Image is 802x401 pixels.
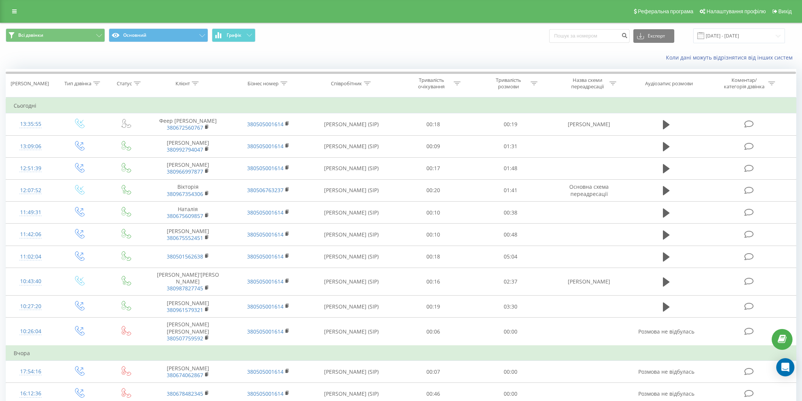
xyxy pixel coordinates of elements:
td: 01:31 [472,135,549,157]
td: 00:00 [472,318,549,346]
td: [PERSON_NAME] (SIP) [308,296,395,318]
a: 380672560767 [167,124,203,131]
td: [PERSON_NAME] (SIP) [308,268,395,296]
td: [PERSON_NAME] [549,268,630,296]
td: [PERSON_NAME] [148,296,228,318]
div: [PERSON_NAME] [11,80,49,87]
a: 380987827745 [167,285,203,292]
div: Статус [117,80,132,87]
div: 13:35:55 [14,117,48,132]
span: Налаштування профілю [706,8,766,14]
a: 380505001614 [247,303,284,310]
td: [PERSON_NAME] (SIP) [308,202,395,224]
a: 380505001614 [247,209,284,216]
td: [PERSON_NAME] (SIP) [308,135,395,157]
div: 11:49:31 [14,205,48,220]
a: 380675609857 [167,212,203,219]
a: Коли дані можуть відрізнятися вiд інших систем [666,54,796,61]
td: Вікторія [148,179,228,201]
a: 380505001614 [247,278,284,285]
a: 380505001614 [247,121,284,128]
td: 00:19 [395,296,472,318]
td: [PERSON_NAME] (SIP) [308,246,395,268]
td: [PERSON_NAME] (SIP) [308,113,395,135]
td: 00:07 [395,361,472,383]
td: [PERSON_NAME] [148,224,228,246]
td: 00:18 [395,246,472,268]
span: Графік [227,33,241,38]
td: [PERSON_NAME] (SIP) [308,224,395,246]
button: Всі дзвінки [6,28,105,42]
div: Аудіозапис розмови [645,80,693,87]
div: 11:42:06 [14,227,48,242]
div: Open Intercom Messenger [776,358,794,376]
td: Сьогодні [6,98,796,113]
a: 380678482345 [167,390,203,397]
td: [PERSON_NAME] [PERSON_NAME] [148,318,228,346]
td: Наталія [148,202,228,224]
div: 16:12:36 [14,386,48,401]
div: 10:27:20 [14,299,48,314]
input: Пошук за номером [549,29,630,43]
td: Вчора [6,346,796,361]
td: [PERSON_NAME] (SIP) [308,179,395,201]
a: 380505001614 [247,164,284,172]
div: 13:09:06 [14,139,48,154]
div: 17:54:16 [14,364,48,379]
a: 380966997877 [167,168,203,175]
td: [PERSON_NAME] [148,157,228,179]
button: Основний [109,28,208,42]
div: 11:02:04 [14,249,48,264]
a: 380507759592 [167,335,203,342]
td: Феер [PERSON_NAME] [148,113,228,135]
a: 380506763237 [247,186,284,194]
div: 12:07:52 [14,183,48,198]
span: Розмова не відбулась [638,328,694,335]
button: Експорт [633,29,674,43]
td: 00:09 [395,135,472,157]
a: 380505001614 [247,143,284,150]
button: Графік [212,28,255,42]
td: 01:48 [472,157,549,179]
td: [PERSON_NAME] [148,135,228,157]
span: Розмова не відбулась [638,368,694,375]
td: 00:20 [395,179,472,201]
span: Реферальна програма [638,8,694,14]
span: Всі дзвінки [18,32,43,38]
div: Тип дзвінка [64,80,91,87]
div: 10:26:04 [14,324,48,339]
a: 380505001614 [247,231,284,238]
td: 00:19 [472,113,549,135]
td: 00:16 [395,268,472,296]
td: 02:37 [472,268,549,296]
td: [PERSON_NAME]'[PERSON_NAME] [148,268,228,296]
td: [PERSON_NAME] (SIP) [308,361,395,383]
div: Клієнт [175,80,190,87]
a: 380501562638 [167,253,203,260]
div: Назва схеми переадресації [567,77,608,90]
a: 380967354306 [167,190,203,197]
div: Коментар/категорія дзвінка [722,77,766,90]
div: Бізнес номер [247,80,279,87]
td: [PERSON_NAME] (SIP) [308,157,395,179]
span: Розмова не відбулась [638,390,694,397]
a: 380961579321 [167,306,203,313]
td: 00:18 [395,113,472,135]
a: 380675552451 [167,234,203,241]
td: Основна схема переадресації [549,179,630,201]
td: 05:04 [472,246,549,268]
td: 00:06 [395,318,472,346]
span: Вихід [779,8,792,14]
td: 00:10 [395,224,472,246]
td: 00:10 [395,202,472,224]
td: [PERSON_NAME] [148,361,228,383]
td: 00:17 [395,157,472,179]
td: 03:30 [472,296,549,318]
div: Тривалість очікування [411,77,452,90]
a: 380992794047 [167,146,203,153]
td: 00:38 [472,202,549,224]
td: 01:41 [472,179,549,201]
td: [PERSON_NAME] [549,113,630,135]
td: 00:00 [472,361,549,383]
a: 380505001614 [247,390,284,397]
